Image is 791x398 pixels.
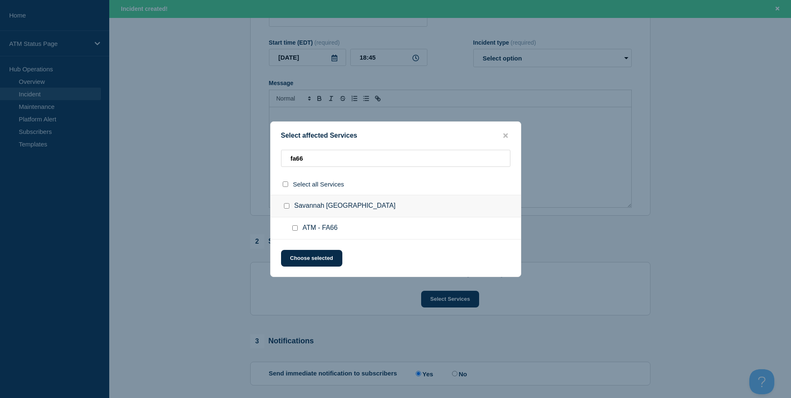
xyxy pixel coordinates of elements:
span: ATM - FA66 [303,224,338,232]
button: Choose selected [281,250,342,267]
button: close button [501,132,510,140]
div: Select affected Services [271,132,521,140]
input: ATM - FA66 checkbox [292,225,298,231]
input: select all checkbox [283,181,288,187]
input: Search [281,150,510,167]
input: Savannah GA checkbox [284,203,289,209]
div: Savannah [GEOGRAPHIC_DATA] [271,195,521,217]
span: Select all Services [293,181,344,188]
